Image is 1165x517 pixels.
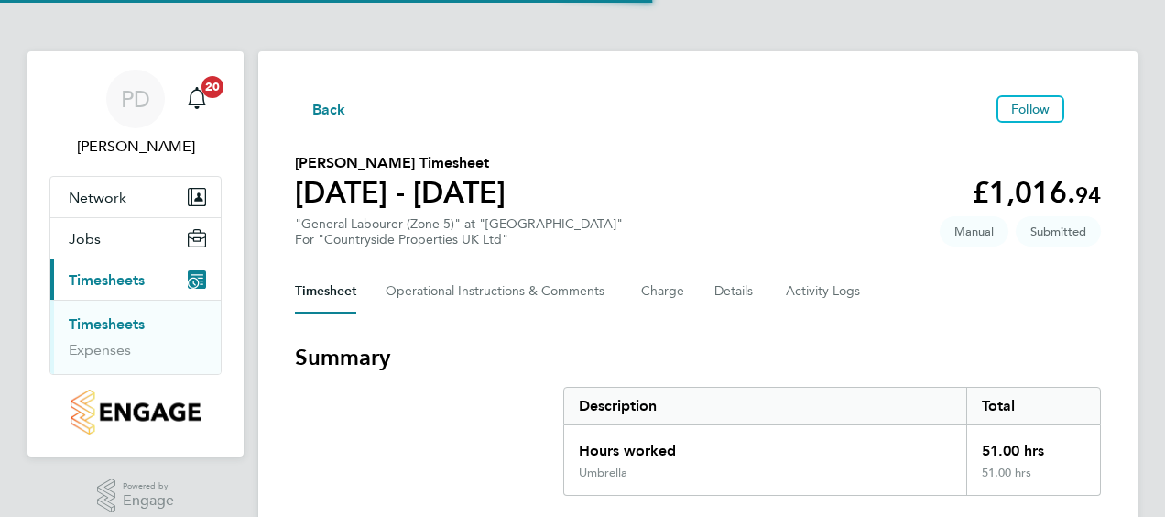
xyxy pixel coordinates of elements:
[295,152,506,174] h2: [PERSON_NAME] Timesheet
[1016,216,1101,247] span: This timesheet is Submitted.
[966,466,1100,495] div: 51.00 hrs
[940,216,1008,247] span: This timesheet was manually created.
[69,315,145,333] a: Timesheets
[996,95,1064,123] button: Follow
[97,478,175,513] a: Powered byEngage
[27,51,244,456] nav: Main navigation
[295,269,356,313] button: Timesheet
[295,174,506,211] h1: [DATE] - [DATE]
[295,343,1101,372] h3: Summary
[1075,181,1101,208] span: 94
[50,218,221,258] button: Jobs
[786,269,863,313] button: Activity Logs
[295,232,623,247] div: For "Countryside Properties UK Ltd"
[69,230,101,247] span: Jobs
[312,99,346,121] span: Back
[201,76,223,98] span: 20
[69,189,126,206] span: Network
[179,70,215,128] a: 20
[69,271,145,289] span: Timesheets
[564,388,966,424] div: Description
[966,388,1100,424] div: Total
[49,70,222,158] a: PD[PERSON_NAME]
[641,269,685,313] button: Charge
[714,269,757,313] button: Details
[50,177,221,217] button: Network
[123,493,174,509] span: Engage
[123,478,174,494] span: Powered by
[1072,104,1101,114] button: Timesheets Menu
[966,425,1100,466] div: 51.00 hrs
[71,390,200,434] img: countryside-properties-logo-retina.png
[1011,101,1050,117] span: Follow
[50,300,221,374] div: Timesheets
[579,466,627,480] div: Umbrella
[121,87,150,111] span: PD
[295,216,623,247] div: "General Labourer (Zone 5)" at "[GEOGRAPHIC_DATA]"
[972,175,1101,210] app-decimal: £1,016.
[295,97,346,120] button: Back
[563,387,1101,496] div: Summary
[386,269,612,313] button: Operational Instructions & Comments
[69,341,131,358] a: Expenses
[49,390,222,434] a: Go to home page
[50,259,221,300] button: Timesheets
[49,136,222,158] span: Pete Darbyshire
[564,425,966,466] div: Hours worked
